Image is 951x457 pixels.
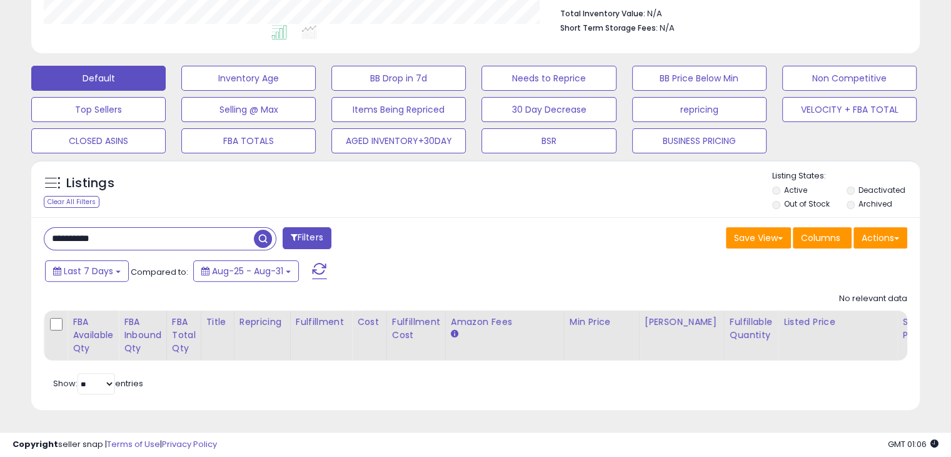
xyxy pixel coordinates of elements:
[392,316,440,342] div: Fulfillment Cost
[730,316,773,342] div: Fulfillable Quantity
[853,227,907,249] button: Actions
[632,128,767,153] button: BUSINESS PRICING
[181,66,316,91] button: Inventory Age
[902,316,927,342] div: Ship Price
[481,97,616,122] button: 30 Day Decrease
[632,66,767,91] button: BB Price Below Min
[784,185,807,195] label: Active
[64,265,113,277] span: Last 7 Days
[44,196,99,208] div: Clear All Filters
[296,316,346,329] div: Fulfillment
[451,329,458,340] small: Amazon Fees.
[357,316,381,329] div: Cost
[784,198,830,209] label: Out of Stock
[772,170,920,182] p: Listing States:
[726,227,791,249] button: Save View
[782,97,917,122] button: VELOCITY + FBA TOTAL
[239,316,285,329] div: Repricing
[73,316,113,355] div: FBA Available Qty
[560,5,898,20] li: N/A
[206,316,229,329] div: Title
[66,175,114,192] h5: Listings
[331,128,466,153] button: AGED INVENTORY+30DAY
[782,66,917,91] button: Non Competitive
[451,316,559,329] div: Amazon Fees
[13,439,217,451] div: seller snap | |
[660,22,675,34] span: N/A
[31,128,166,153] button: CLOSED ASINS
[131,266,188,278] span: Compared to:
[858,198,892,209] label: Archived
[283,227,331,249] button: Filters
[858,185,905,195] label: Deactivated
[162,438,217,450] a: Privacy Policy
[560,8,645,19] b: Total Inventory Value:
[172,316,196,355] div: FBA Total Qty
[31,97,166,122] button: Top Sellers
[888,438,938,450] span: 2025-09-9 01:06 GMT
[839,293,907,305] div: No relevant data
[13,438,58,450] strong: Copyright
[793,227,852,249] button: Columns
[570,316,634,329] div: Min Price
[124,316,161,355] div: FBA inbound Qty
[481,66,616,91] button: Needs to Reprice
[31,66,166,91] button: Default
[45,260,129,282] button: Last 7 Days
[801,232,840,244] span: Columns
[632,97,767,122] button: repricing
[645,316,719,329] div: [PERSON_NAME]
[783,316,892,329] div: Listed Price
[331,66,466,91] button: BB Drop in 7d
[481,128,616,153] button: BSR
[181,97,316,122] button: Selling @ Max
[193,260,299,282] button: Aug-25 - Aug-31
[560,23,658,33] b: Short Term Storage Fees:
[53,377,143,389] span: Show: entries
[212,265,283,277] span: Aug-25 - Aug-31
[181,128,316,153] button: FBA TOTALS
[331,97,466,122] button: Items Being Repriced
[107,438,160,450] a: Terms of Use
